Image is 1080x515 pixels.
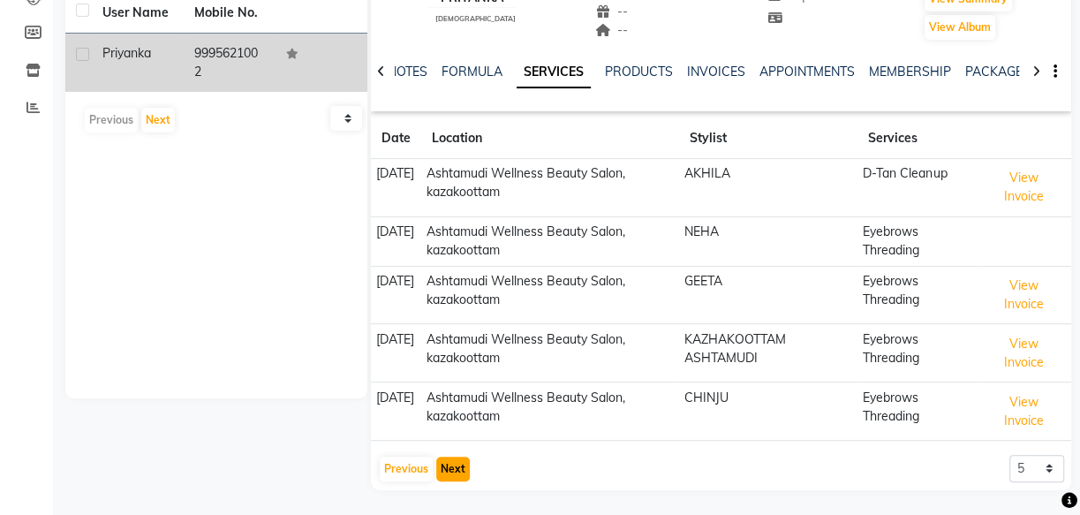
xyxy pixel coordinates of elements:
span: Priyanka [102,45,151,61]
td: [DATE] [371,216,421,266]
td: D-Tan Cleanup [857,159,977,217]
a: MEMBERSHIP [869,64,951,80]
a: FORMULA [442,64,502,80]
th: Date [371,118,421,159]
a: SERVICES [517,57,591,88]
td: Ashtamudi Wellness Beauty Salon, kazakoottam [421,382,679,441]
button: View Invoice [982,330,1066,376]
td: Ashtamudi Wellness Beauty Salon, kazakoottam [421,266,679,324]
span: -- [595,4,629,19]
td: Eyebrows Threading [857,266,977,324]
td: [DATE] [371,324,421,382]
td: KAZHAKOOTTAM ASHTAMUDI [679,324,857,382]
td: Eyebrows Threading [857,324,977,382]
span: [DEMOGRAPHIC_DATA] [435,14,516,23]
td: Eyebrows Threading [857,216,977,266]
button: View Invoice [982,272,1066,318]
button: View Album [925,15,995,40]
th: Stylist [679,118,857,159]
td: Ashtamudi Wellness Beauty Salon, kazakoottam [421,216,679,266]
a: NOTES [388,64,427,80]
td: CHINJU [679,382,857,441]
th: Services [857,118,977,159]
td: [DATE] [371,382,421,441]
button: Previous [380,457,433,481]
button: View Invoice [982,389,1066,435]
a: PACKAGES [965,64,1031,80]
button: Next [141,108,175,133]
td: Ashtamudi Wellness Beauty Salon, kazakoottam [421,159,679,217]
a: APPOINTMENTS [759,64,855,80]
button: Next [436,457,470,481]
span: -- [595,22,629,38]
td: [DATE] [371,159,421,217]
td: 9995621002 [184,34,276,92]
td: Eyebrows Threading [857,382,977,441]
button: View Invoice [982,164,1066,210]
a: PRODUCTS [605,64,673,80]
td: [DATE] [371,266,421,324]
td: GEETA [679,266,857,324]
td: NEHA [679,216,857,266]
td: AKHILA [679,159,857,217]
th: Location [421,118,679,159]
a: INVOICES [687,64,745,80]
td: Ashtamudi Wellness Beauty Salon, kazakoottam [421,324,679,382]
